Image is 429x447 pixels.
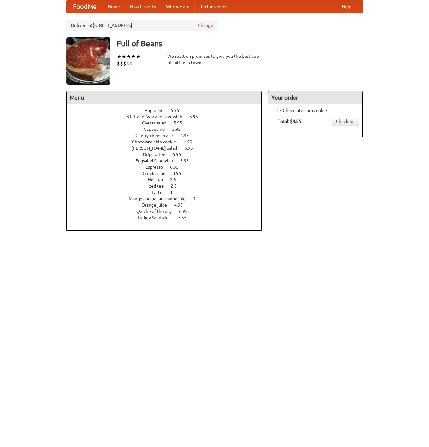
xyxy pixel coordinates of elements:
[136,209,199,214] a: Quiche of the day 6.95
[167,53,262,66] div: We roast on premises to give you the best cup of coffee in town.
[147,184,170,189] span: Iced tea
[117,60,120,67] li: $
[179,209,194,214] span: 6.95
[152,190,184,195] a: Latte 4
[131,53,136,60] li: ★
[152,190,169,195] span: Latte
[132,139,204,144] a: Chocolate chip cookie 4.55
[332,117,359,126] a: Checkout
[171,108,186,113] span: 5.95
[278,119,301,124] b: Total: $4.55
[198,22,213,28] a: Change
[173,152,188,157] span: 5.95
[183,139,198,144] span: 4.55
[131,146,205,151] a: [PERSON_NAME] salad 6.95
[125,0,161,13] a: How it works
[142,120,173,125] span: Caesar salad
[142,120,194,125] a: Caesar salad 5.95
[268,91,362,104] h4: Your order
[148,177,169,182] span: Hot tea
[103,0,125,13] a: Home
[174,120,188,125] span: 5.95
[271,107,359,113] li: 1 × Chocolate chip cookie
[136,209,178,214] span: Quiche of the day
[67,0,103,13] a: FoodMe
[143,152,193,157] a: Drip coffee 5.95
[145,108,170,113] span: Apple pie
[122,53,126,60] li: ★
[135,158,179,163] span: Eggsalad Sandwich
[189,114,204,119] span: 5.95
[194,0,232,13] a: Recipe videos
[143,152,172,157] span: Drip coffee
[126,114,210,119] a: B.L.T. and Avocado Sandwich 5.95
[172,127,187,132] span: 3.95
[171,184,183,189] span: 2.5
[117,53,122,60] li: ★
[131,146,183,151] span: [PERSON_NAME] salad
[146,165,190,170] a: Espresso 6.95
[180,158,195,163] span: 3.95
[66,20,218,31] div: Deliver to: [STREET_ADDRESS]
[123,60,126,67] li: $
[126,60,129,67] li: $
[67,91,262,104] h4: Menu
[126,114,188,119] span: B.L.T. and Avocado Sandwich
[144,127,192,132] a: Cappucino 3.95
[132,139,182,144] span: Chocolate chip cookie
[173,171,188,176] span: 3.95
[135,158,200,163] a: Eggsalad Sandwich 3.95
[135,133,179,138] span: Cherry cheesecake
[337,0,356,13] a: Help
[161,0,194,13] a: Who we are
[178,215,193,220] span: 7.55
[129,196,207,201] a: Mango and banana smoothie 3
[120,60,123,67] li: $
[143,171,172,176] span: Greek salad
[144,127,171,132] span: Cappucino
[170,190,179,195] span: 4
[174,202,189,208] span: 4.95
[137,215,177,220] span: Turkey Sandwich
[184,146,199,151] span: 6.95
[126,53,131,60] li: ★
[193,196,202,201] span: 3
[141,202,173,208] span: Orange juice
[141,202,194,208] a: Orange juice 4.95
[129,196,192,201] span: Mango and banana smoothie
[136,53,140,60] li: ★
[147,184,188,189] a: Iced tea 2.5
[137,215,198,220] a: Turkey Sandwich 7.55
[180,133,195,138] span: 4.95
[170,177,182,182] span: 2.5
[129,60,133,67] li: $
[117,37,363,50] h3: Full of Beans
[145,108,191,113] a: Apple pie 5.95
[135,133,200,138] a: Cherry cheesecake 4.95
[148,177,188,182] a: Hot tea 2.5
[146,165,169,170] span: Espresso
[143,171,193,176] a: Greek salad 3.95
[66,37,110,85] img: angular.jpg
[170,165,185,170] span: 6.95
